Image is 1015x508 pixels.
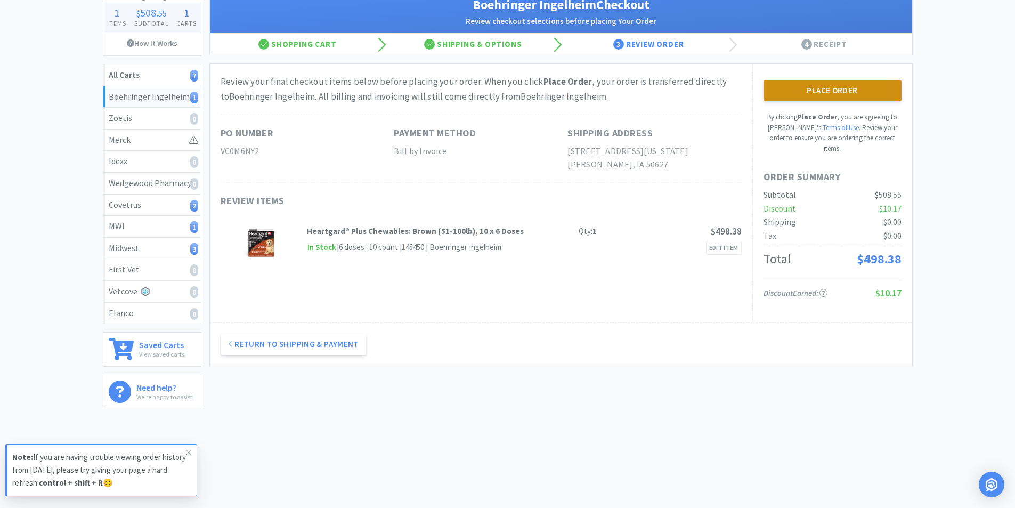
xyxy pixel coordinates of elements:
strong: control + shift + R [39,478,103,488]
strong: Heartgard® Plus Chewables: Brown (51-100lb), 10 x 6 Doses [307,226,524,236]
a: Saved CartsView saved carts [103,332,201,367]
div: Review your final checkout items below before placing your order. When you click , your order is ... [221,75,742,103]
div: | 145450 | Boehringer Ingelheim [398,241,501,254]
i: 0 [190,113,198,125]
span: In Stock [307,241,337,254]
span: | 6 doses · 10 count [337,242,398,252]
div: Shopping Cart [210,34,386,55]
button: Return to Shipping & Payment [221,334,366,355]
a: Idexx0 [103,151,201,173]
strong: Place Order [543,76,592,87]
a: All Carts7 [103,64,201,86]
a: Boehringer Ingelheim1 [103,86,201,108]
div: Discount [764,202,796,216]
a: Edit Item [706,241,742,255]
h2: VC0M6NY2 [221,144,394,158]
div: Elanco [109,307,196,320]
h2: Review checkout selections before placing Your Order [221,15,902,28]
div: Wedgewood Pharmacy [109,176,196,190]
i: 0 [190,264,198,276]
a: How It Works [103,33,201,53]
div: Idexx [109,155,196,168]
i: 2 [190,200,198,212]
p: By clicking , you are agreeing to [PERSON_NAME]'s . Review your order to ensure you are ordering ... [764,112,902,154]
div: Total [764,249,791,269]
a: Elanco0 [103,303,201,324]
i: 0 [190,286,198,298]
div: Shipping [764,215,796,229]
div: Subtotal [764,188,796,202]
h2: [PERSON_NAME], IA 50627 [567,158,741,172]
p: If you are having trouble viewing order history from [DATE], please try giving your page a hard r... [12,451,186,489]
h1: Review Items [221,193,540,209]
i: 0 [190,156,198,168]
h6: Need help? [136,381,194,392]
span: 55 [158,8,167,19]
i: 1 [190,221,198,233]
div: Qty: [579,225,597,238]
strong: All Carts [109,69,140,80]
span: 508 [140,6,156,19]
span: $498.38 [711,225,742,237]
h1: PO Number [221,126,274,141]
a: Zoetis0 [103,108,201,130]
span: $10.17 [879,203,902,214]
i: 1 [190,92,198,103]
div: Shipping & Options [385,34,561,55]
p: We're happy to assist! [136,392,194,402]
strong: Place Order [798,112,837,122]
span: Discount Earned: [764,288,827,298]
button: Place Order [764,80,902,101]
span: $10.17 [875,287,902,299]
div: Merck [109,133,196,147]
a: Terms of Use [823,123,859,132]
strong: Note: [12,452,33,462]
div: Zoetis [109,111,196,125]
i: 3 [190,243,198,255]
a: Midwest3 [103,238,201,260]
h4: Subtotal [130,18,173,28]
a: Covetrus2 [103,195,201,216]
div: Vetcove [109,285,196,299]
div: MWI [109,220,196,233]
div: Receipt [736,34,912,55]
span: 1 [184,6,189,19]
i: 0 [190,178,198,190]
h2: Bill by Invoice [394,144,567,158]
h1: Shipping Address [567,126,653,141]
a: Wedgewood Pharmacy0 [103,173,201,195]
div: Covetrus [109,198,196,212]
h2: [STREET_ADDRESS][US_STATE] [567,144,741,158]
span: 1 [114,6,119,19]
span: $0.00 [883,230,902,241]
a: Vetcove0 [103,281,201,303]
i: 0 [190,308,198,320]
span: 3 [613,39,624,50]
h1: Order Summary [764,170,902,185]
p: View saved carts [139,349,184,359]
div: . [130,7,173,18]
h6: Saved Carts [139,338,184,349]
span: $ [136,8,140,19]
div: Open Intercom Messenger [979,472,1004,497]
h1: Payment Method [394,126,476,141]
div: Review Order [561,34,737,55]
div: First Vet [109,263,196,277]
h4: Carts [173,18,201,28]
i: 7 [190,70,198,82]
h4: Items [103,18,131,28]
strong: 1 [592,226,597,236]
img: 041e459000f84ed8b94a956c30ded366_409476.jpg [242,225,280,262]
span: $508.55 [875,189,902,200]
a: First Vet0 [103,259,201,281]
div: Boehringer Ingelheim [109,90,196,104]
div: Midwest [109,241,196,255]
span: 4 [801,39,812,50]
div: Tax [764,229,776,243]
a: MWI1 [103,216,201,238]
span: $498.38 [857,251,902,267]
a: Merck [103,130,201,151]
span: $0.00 [883,216,902,227]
